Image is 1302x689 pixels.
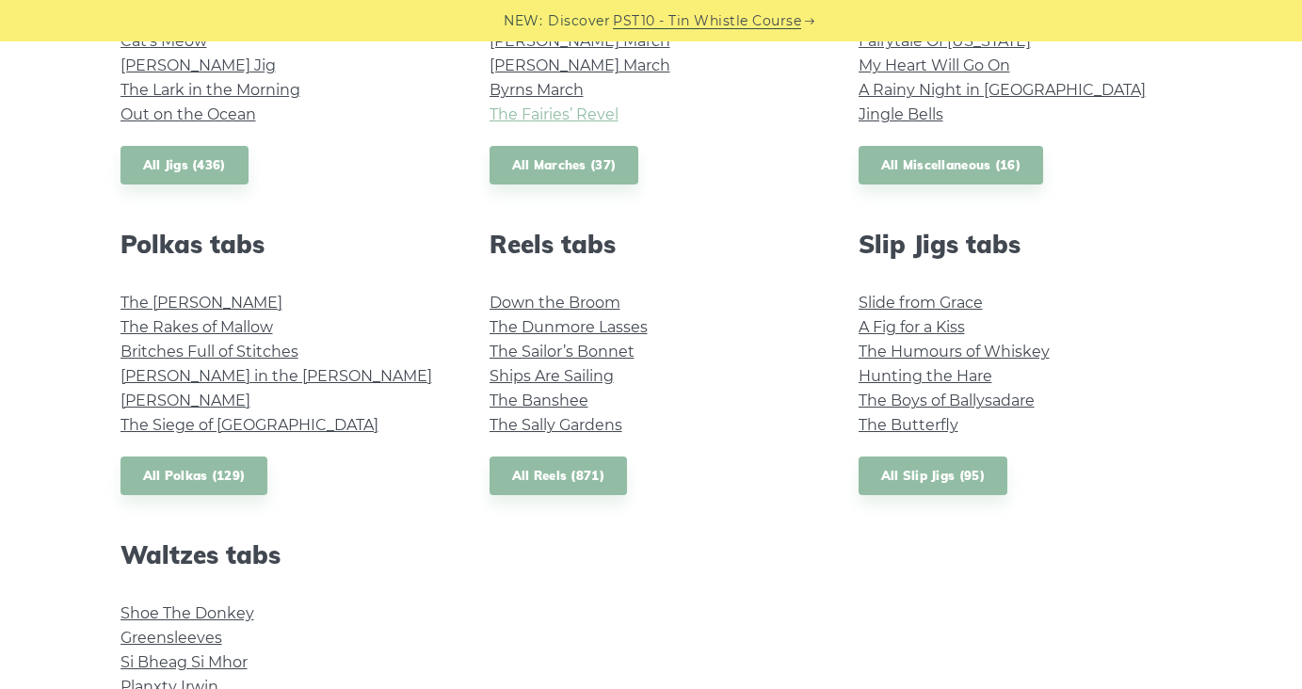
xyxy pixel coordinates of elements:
h2: Waltzes tabs [121,540,444,569]
a: The Siege of [GEOGRAPHIC_DATA] [121,416,378,434]
a: All Marches (37) [490,146,639,184]
a: The Lark in the Morning [121,81,300,99]
a: Jingle Bells [859,105,943,123]
a: All Jigs (436) [121,146,249,184]
h2: Reels tabs [490,230,813,259]
a: [PERSON_NAME] March [490,56,670,74]
a: Down the Broom [490,294,620,312]
h2: Polkas tabs [121,230,444,259]
a: The Sailor’s Bonnet [490,343,635,361]
a: [PERSON_NAME] [121,392,250,409]
a: A Fig for a Kiss [859,318,965,336]
a: The Boys of Ballysadare [859,392,1035,409]
a: All Miscellaneous (16) [859,146,1044,184]
a: The Fairies’ Revel [490,105,619,123]
a: Hunting the Hare [859,367,992,385]
a: Byrns March [490,81,584,99]
a: All Reels (871) [490,457,628,495]
a: The [PERSON_NAME] [121,294,282,312]
a: The Dunmore Lasses [490,318,648,336]
a: The Butterfly [859,416,958,434]
a: The Humours of Whiskey [859,343,1050,361]
a: Britches Full of Stitches [121,343,298,361]
a: Greensleeves [121,629,222,647]
span: Discover [548,10,610,32]
a: The Sally Gardens [490,416,622,434]
a: [PERSON_NAME] in the [PERSON_NAME] [121,367,432,385]
a: [PERSON_NAME] Jig [121,56,276,74]
h2: Slip Jigs tabs [859,230,1182,259]
a: Si­ Bheag Si­ Mhor [121,653,248,671]
a: My Heart Will Go On [859,56,1010,74]
a: Shoe The Donkey [121,604,254,622]
a: The Rakes of Mallow [121,318,273,336]
a: Ships Are Sailing [490,367,614,385]
a: Out on the Ocean [121,105,256,123]
span: NEW: [504,10,542,32]
a: Slide from Grace [859,294,983,312]
a: PST10 - Tin Whistle Course [613,10,801,32]
a: A Rainy Night in [GEOGRAPHIC_DATA] [859,81,1146,99]
a: All Polkas (129) [121,457,268,495]
a: The Banshee [490,392,588,409]
a: All Slip Jigs (95) [859,457,1007,495]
